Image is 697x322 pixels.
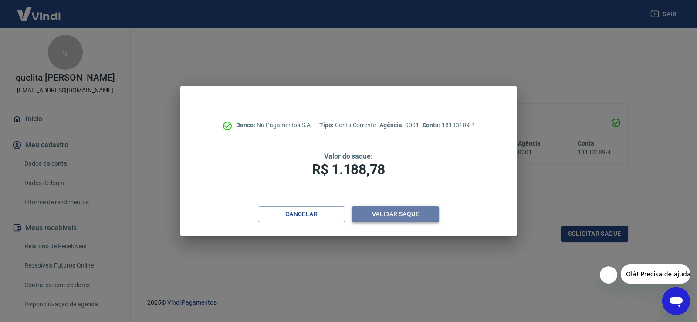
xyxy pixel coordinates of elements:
button: Validar saque [352,206,439,222]
p: 18133189-4 [423,121,475,130]
span: Banco: [236,122,257,129]
p: 0001 [379,121,419,130]
span: Olá! Precisa de ajuda? [5,6,73,13]
span: Conta: [423,122,442,129]
span: Valor do saque: [324,152,373,160]
span: R$ 1.188,78 [312,161,385,178]
p: Nu Pagamentos S.A. [236,121,312,130]
iframe: Botão para abrir a janela de mensagens [662,287,690,315]
iframe: Mensagem da empresa [621,264,690,284]
p: Conta Corrente [319,121,376,130]
iframe: Fechar mensagem [600,266,617,284]
span: Tipo: [319,122,335,129]
button: Cancelar [258,206,345,222]
span: Agência: [379,122,405,129]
